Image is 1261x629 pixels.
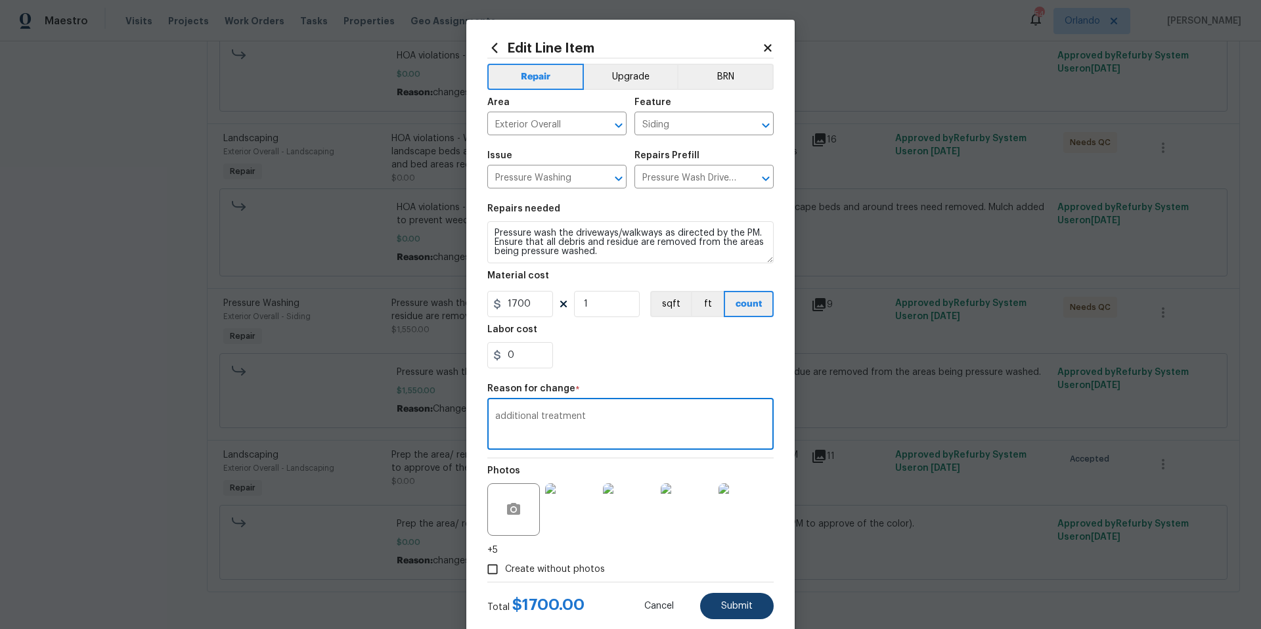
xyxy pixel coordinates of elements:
span: Submit [721,601,753,611]
button: Repair [487,64,584,90]
span: Cancel [644,601,674,611]
h5: Repairs Prefill [634,151,699,160]
span: $ 1700.00 [512,597,585,613]
button: Open [609,169,628,188]
h5: Photos [487,466,520,475]
div: Total [487,598,585,614]
button: BRN [677,64,774,90]
h5: Repairs needed [487,204,560,213]
button: Open [609,116,628,135]
button: count [724,291,774,317]
button: Cancel [623,593,695,619]
h5: Area [487,98,510,107]
h5: Issue [487,151,512,160]
h5: Labor cost [487,325,537,334]
h5: Feature [634,98,671,107]
button: Submit [700,593,774,619]
textarea: additional treatment [495,412,766,439]
span: +5 [487,544,498,557]
button: sqft [650,291,691,317]
textarea: Pressure wash the driveways/walkways as directed by the PM. Ensure that all debris and residue ar... [487,221,774,263]
span: Create without photos [505,563,605,576]
button: Open [757,116,775,135]
h5: Reason for change [487,384,575,393]
h2: Edit Line Item [487,41,762,55]
button: Upgrade [584,64,678,90]
button: Open [757,169,775,188]
button: ft [691,291,724,317]
h5: Material cost [487,271,549,280]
